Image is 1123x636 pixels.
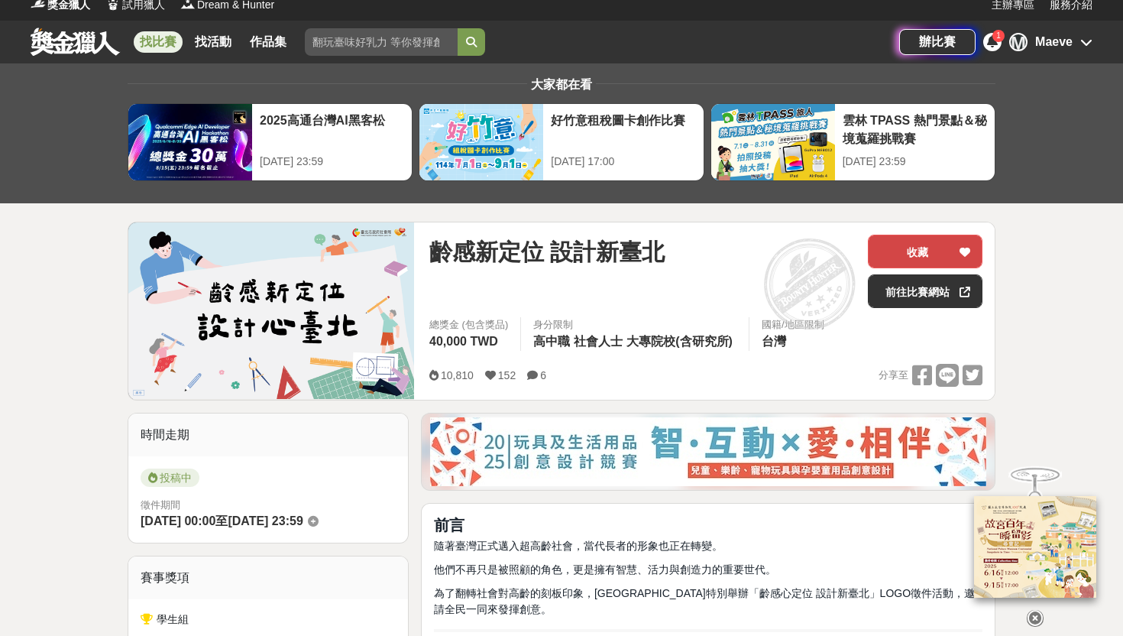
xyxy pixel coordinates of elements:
[843,112,987,146] div: 雲林 TPASS 熱門景點＆秘境蒐羅挑戰賽
[868,235,982,268] button: 收藏
[430,417,986,486] img: d4b53da7-80d9-4dd2-ac75-b85943ec9b32.jpg
[141,514,215,527] span: [DATE] 00:00
[260,112,404,146] div: 2025高通台灣AI黑客松
[429,235,665,269] span: 齡感新定位 設計新臺北
[1009,33,1028,51] div: M
[762,335,786,348] span: 台灣
[974,495,1096,597] img: 968ab78a-c8e5-4181-8f9d-94c24feca916.png
[434,540,723,552] span: 隨著臺灣正式邁入超高齡社會，當代長者的形象也正在轉變。
[574,335,623,348] span: 社會人士
[305,28,458,56] input: 翻玩臺味好乳力 等你發揮創意！
[128,556,408,599] div: 賽事獎項
[868,274,982,308] a: 前往比賽網站
[899,29,976,55] a: 辦比賽
[189,31,238,53] a: 找活動
[244,31,293,53] a: 作品集
[128,222,414,399] img: Cover Image
[710,103,995,181] a: 雲林 TPASS 熱門景點＆秘境蒐羅挑戰賽[DATE] 23:59
[434,563,776,576] span: 他們不再只是被照顧的角色，更是擁有智慧、活力與創造力的重要世代。
[434,587,975,615] span: 為了翻轉社會對高齡的刻板印象，[GEOGRAPHIC_DATA]特別舉辦「齡感心定位 設計新臺北」LOGO徵件活動，邀請全民一同來發揮創意。
[141,469,199,487] span: 投稿中
[128,103,413,181] a: 2025高通台灣AI黑客松[DATE] 23:59
[141,499,180,511] span: 徵件期間
[429,335,498,348] span: 40,000 TWD
[996,31,1001,40] span: 1
[128,414,408,456] div: 時間走期
[540,369,546,381] span: 6
[429,317,508,333] span: 總獎金 (包含獎品)
[134,31,183,53] a: 找比賽
[260,154,404,170] div: [DATE] 23:59
[434,517,464,534] strong: 前言
[533,335,570,348] span: 高中職
[419,103,704,181] a: 好竹意租稅圖卡創作比賽[DATE] 17:00
[157,613,189,625] span: 學生組
[215,514,228,527] span: 至
[843,154,987,170] div: [DATE] 23:59
[1035,33,1073,51] div: Maeve
[879,364,908,387] span: 分享至
[551,154,695,170] div: [DATE] 17:00
[551,112,695,146] div: 好竹意租稅圖卡創作比賽
[762,317,824,333] div: 國籍/地區限制
[498,369,516,381] span: 152
[441,369,474,381] span: 10,810
[533,317,736,333] div: 身分限制
[527,78,596,91] span: 大家都在看
[228,514,303,527] span: [DATE] 23:59
[626,335,733,348] span: 大專院校(含研究所)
